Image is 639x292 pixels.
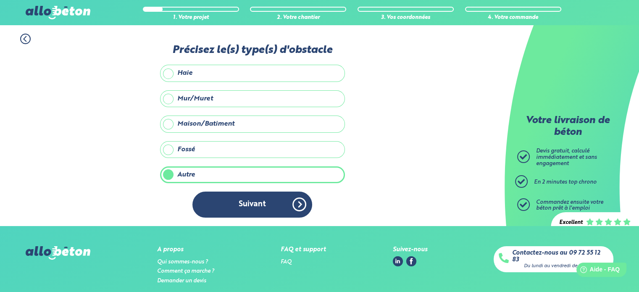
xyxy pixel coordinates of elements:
img: allobéton [26,246,90,260]
label: Haie [160,65,345,82]
div: Du lundi au vendredi de 9h à 18h [524,263,597,269]
button: Suivant [192,192,312,217]
iframe: Help widget launcher [564,259,630,283]
div: A propos [157,246,214,253]
div: Excellent [559,220,583,226]
label: Mur/Muret [160,90,345,107]
label: Autre [160,166,345,183]
label: Maison/Batiment [160,116,345,132]
div: 1. Votre projet [143,15,239,21]
div: 2. Votre chantier [250,15,346,21]
img: allobéton [26,6,90,19]
div: Suivez-nous [393,246,427,253]
div: 3. Vos coordonnées [358,15,454,21]
label: Fossé [160,141,345,158]
div: FAQ et support [281,246,326,253]
span: Commandez ensuite votre béton prêt à l'emploi [536,200,603,211]
a: Demander un devis [157,278,206,284]
span: En 2 minutes top chrono [534,179,597,185]
a: Contactez-nous au 09 72 55 12 83 [512,250,608,263]
a: Comment ça marche ? [157,268,214,274]
a: FAQ [281,259,292,265]
a: Qui sommes-nous ? [157,259,208,265]
span: Devis gratuit, calculé immédiatement et sans engagement [536,148,597,166]
p: Votre livraison de béton [519,115,616,138]
div: 4. Votre commande [465,15,561,21]
label: Précisez le(s) type(s) d'obstacle [160,44,345,56]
